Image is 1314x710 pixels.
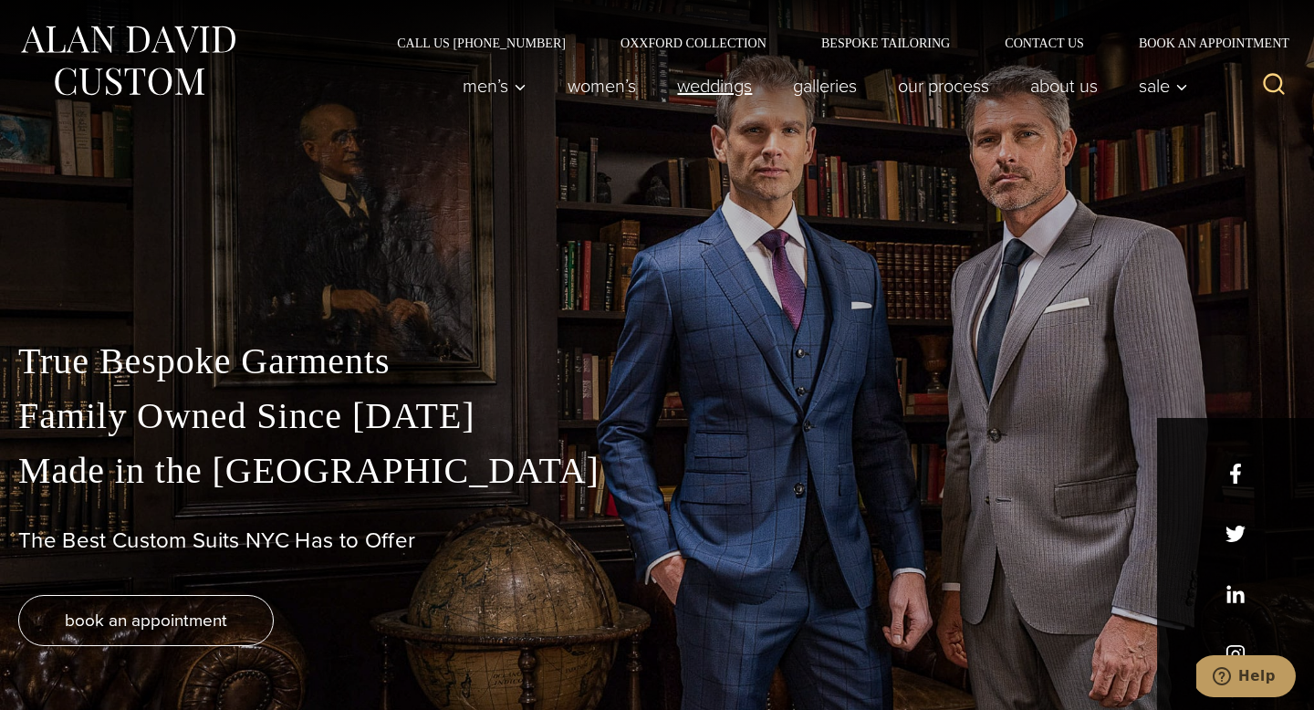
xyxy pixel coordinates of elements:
a: Galleries [773,68,878,104]
span: book an appointment [65,607,227,633]
a: Book an Appointment [1111,37,1296,49]
button: Men’s sub menu toggle [443,68,547,104]
a: About Us [1010,68,1119,104]
a: book an appointment [18,595,274,646]
button: View Search Form [1252,64,1296,108]
h1: The Best Custom Suits NYC Has to Offer [18,527,1296,554]
iframe: Opens a widget where you can chat to one of our agents [1196,655,1296,701]
a: Call Us [PHONE_NUMBER] [370,37,593,49]
a: Women’s [547,68,657,104]
nav: Primary Navigation [443,68,1198,104]
a: Oxxford Collection [593,37,794,49]
nav: Secondary Navigation [370,37,1296,49]
img: Alan David Custom [18,20,237,101]
p: True Bespoke Garments Family Owned Since [DATE] Made in the [GEOGRAPHIC_DATA] [18,334,1296,498]
a: Contact Us [977,37,1111,49]
button: Sale sub menu toggle [1119,68,1198,104]
a: Bespoke Tailoring [794,37,977,49]
a: Our Process [878,68,1010,104]
a: weddings [657,68,773,104]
